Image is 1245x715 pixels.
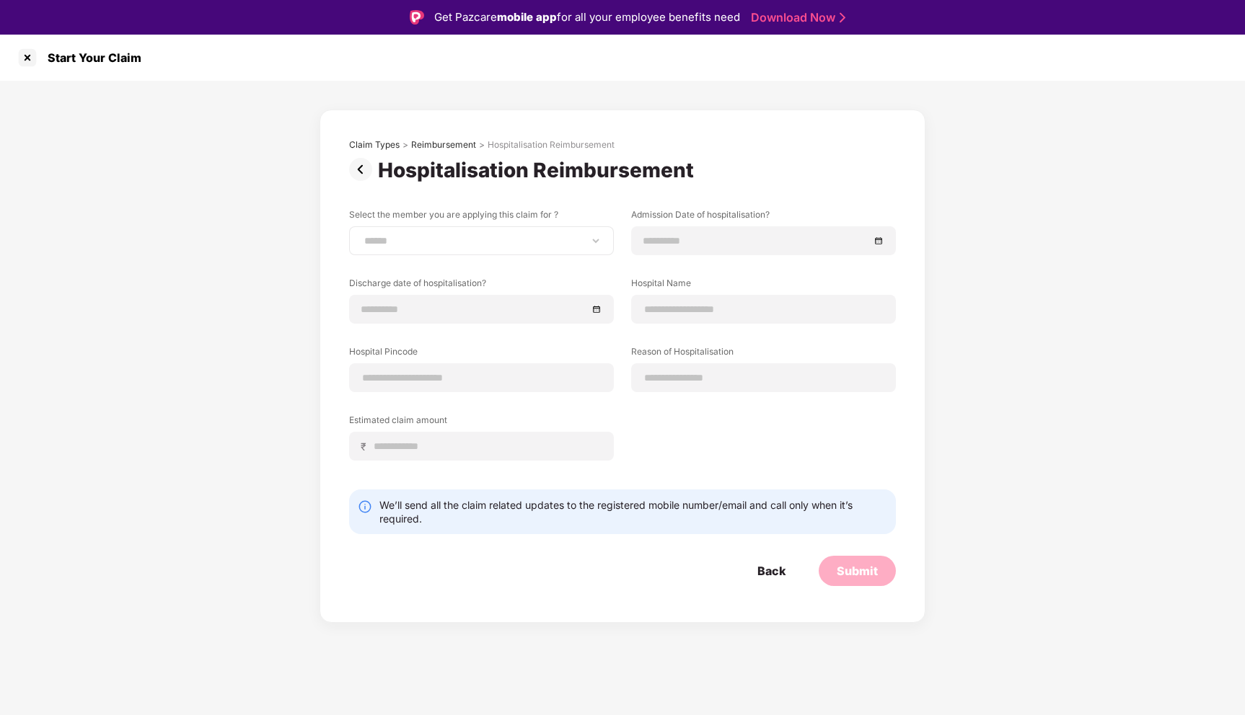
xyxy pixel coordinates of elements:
div: Back [757,563,786,579]
img: svg+xml;base64,PHN2ZyBpZD0iUHJldi0zMngzMiIgeG1sbnM9Imh0dHA6Ly93d3cudzMub3JnLzIwMDAvc3ZnIiB3aWR0aD... [349,158,378,181]
div: > [479,139,485,151]
label: Hospital Name [631,277,896,295]
div: Reimbursement [411,139,476,151]
img: Stroke [840,10,845,25]
img: Logo [410,10,424,25]
div: Hospitalisation Reimbursement [378,158,700,182]
a: Download Now [751,10,841,25]
label: Select the member you are applying this claim for ? [349,208,614,226]
div: Submit [837,563,878,579]
label: Discharge date of hospitalisation? [349,277,614,295]
label: Reason of Hospitalisation [631,345,896,363]
div: Claim Types [349,139,400,151]
span: ₹ [361,440,372,453]
label: Estimated claim amount [349,414,614,432]
strong: mobile app [497,10,557,24]
div: Get Pazcare for all your employee benefits need [434,9,740,26]
label: Hospital Pincode [349,345,614,363]
div: Hospitalisation Reimbursement [488,139,615,151]
div: > [402,139,408,151]
div: We’ll send all the claim related updates to the registered mobile number/email and call only when... [379,498,887,525]
label: Admission Date of hospitalisation? [631,208,896,226]
div: Start Your Claim [39,50,141,65]
img: svg+xml;base64,PHN2ZyBpZD0iSW5mby0yMHgyMCIgeG1sbnM9Imh0dHA6Ly93d3cudzMub3JnLzIwMDAvc3ZnIiB3aWR0aD... [358,499,372,514]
